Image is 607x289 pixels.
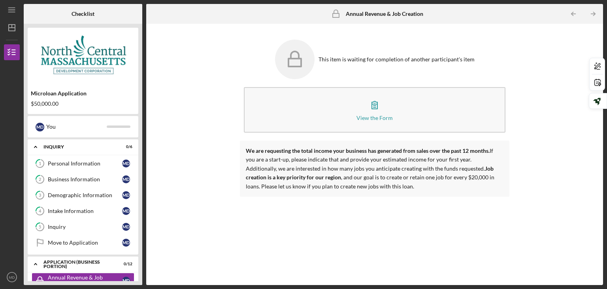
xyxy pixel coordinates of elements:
[31,101,135,107] div: $50,000.00
[43,144,113,149] div: INQUIRY
[48,240,122,246] div: Move to Application
[122,191,130,199] div: M D
[39,224,41,230] tspan: 5
[118,262,132,266] div: 0 / 12
[9,275,15,279] text: MD
[244,87,505,133] button: View the Form
[48,274,122,287] div: Annual Revenue & Job Creation
[118,144,132,149] div: 0 / 6
[39,193,41,198] tspan: 3
[122,223,130,231] div: M D
[43,260,113,269] div: APPLICATION (BUSINESS PORTION)
[39,161,41,166] tspan: 1
[48,192,122,198] div: Demographic Information
[48,208,122,214] div: Intake Information
[32,235,134,251] a: Move to ApplicationMD
[122,207,130,215] div: M D
[122,277,130,285] div: M D
[28,32,138,79] img: Product logo
[4,269,20,285] button: MD
[122,160,130,167] div: M D
[32,273,134,289] a: Annual Revenue & Job CreationMD
[246,147,490,154] strong: We are requesting the total income your business has generated from sales over the past 12 months.
[32,219,134,235] a: 5InquiryMD
[32,156,134,171] a: 1Personal InformationMD
[46,120,107,133] div: You
[246,146,503,164] p: If you are a start-up, please indicate that and provide your estimated income for your first year.
[31,90,135,97] div: Microloan Application
[356,115,393,121] div: View the Form
[72,11,94,17] b: Checklist
[36,123,44,131] div: M D
[122,239,130,247] div: M D
[32,203,134,219] a: 4Intake InformationMD
[39,209,41,214] tspan: 4
[319,56,475,63] div: This item is waiting for completion of another participant's item
[246,164,503,191] p: Additionally, we are interested in how many jobs you anticipate creating with the funds requested...
[346,11,423,17] b: Annual Revenue & Job Creation
[48,160,122,167] div: Personal Information
[39,177,41,182] tspan: 2
[48,176,122,183] div: Business Information
[32,187,134,203] a: 3Demographic InformationMD
[48,224,122,230] div: Inquiry
[122,175,130,183] div: M D
[32,171,134,187] a: 2Business InformationMD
